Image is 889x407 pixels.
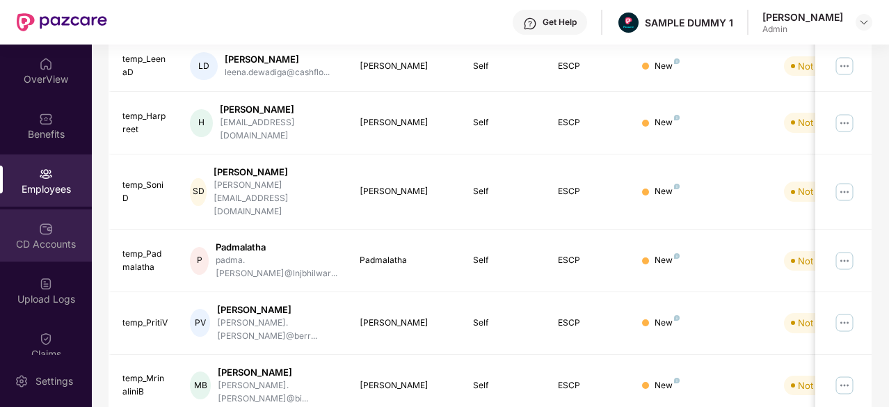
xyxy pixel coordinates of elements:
img: svg+xml;base64,PHN2ZyBpZD0iRHJvcGRvd24tMzJ4MzIiIHhtbG5zPSJodHRwOi8vd3d3LnczLm9yZy8yMDAwL3N2ZyIgd2... [858,17,870,28]
div: [PERSON_NAME] [360,185,451,198]
img: manageButton [833,374,856,397]
img: svg+xml;base64,PHN2ZyB4bWxucz0iaHR0cDovL3d3dy53My5vcmcvMjAwMC9zdmciIHdpZHRoPSI4IiBoZWlnaHQ9IjgiIH... [674,315,680,321]
div: [PERSON_NAME] [220,103,337,116]
div: temp_Harpreet [122,110,168,136]
div: New [655,116,680,129]
div: Settings [31,374,77,388]
div: temp_SoniD [122,179,168,205]
div: padma.[PERSON_NAME]@lnjbhilwar... [216,254,337,280]
div: [PERSON_NAME] [360,60,451,73]
img: svg+xml;base64,PHN2ZyBpZD0iSG9tZSIgeG1sbnM9Imh0dHA6Ly93d3cudzMub3JnLzIwMDAvc3ZnIiB3aWR0aD0iMjAiIG... [39,57,53,71]
div: [PERSON_NAME].[PERSON_NAME]@berr... [217,317,338,343]
div: MB [190,372,211,399]
img: svg+xml;base64,PHN2ZyBpZD0iQ0RfQWNjb3VudHMiIGRhdGEtbmFtZT0iQ0QgQWNjb3VudHMiIHhtbG5zPSJodHRwOi8vd3... [39,222,53,236]
div: Not Verified [798,184,849,198]
div: [PERSON_NAME][EMAIL_ADDRESS][DOMAIN_NAME] [214,179,337,218]
div: H [190,109,213,137]
div: [PERSON_NAME] [214,166,337,179]
img: svg+xml;base64,PHN2ZyB4bWxucz0iaHR0cDovL3d3dy53My5vcmcvMjAwMC9zdmciIHdpZHRoPSI4IiBoZWlnaHQ9IjgiIH... [674,184,680,189]
div: Not Verified [798,378,849,392]
div: ESCP [558,185,620,198]
img: manageButton [833,181,856,203]
img: svg+xml;base64,PHN2ZyBpZD0iRW1wbG95ZWVzIiB4bWxucz0iaHR0cDovL3d3dy53My5vcmcvMjAwMC9zdmciIHdpZHRoPS... [39,167,53,181]
div: temp_MrinaliniB [122,372,168,399]
div: [PERSON_NAME] [360,317,451,330]
img: manageButton [833,312,856,334]
div: PV [190,309,209,337]
div: Not Verified [798,316,849,330]
div: New [655,60,680,73]
div: New [655,379,680,392]
div: Padmalatha [216,241,337,254]
div: SD [190,178,206,206]
div: Self [473,317,536,330]
div: Not Verified [798,59,849,73]
div: temp_PritiV [122,317,168,330]
div: [PERSON_NAME] [218,366,337,379]
img: manageButton [833,55,856,77]
img: svg+xml;base64,PHN2ZyBpZD0iVXBsb2FkX0xvZ3MiIGRhdGEtbmFtZT0iVXBsb2FkIExvZ3MiIHhtbG5zPSJodHRwOi8vd3... [39,277,53,291]
div: New [655,317,680,330]
div: ESCP [558,254,620,267]
div: ESCP [558,116,620,129]
img: svg+xml;base64,PHN2ZyB4bWxucz0iaHR0cDovL3d3dy53My5vcmcvMjAwMC9zdmciIHdpZHRoPSI4IiBoZWlnaHQ9IjgiIH... [674,58,680,64]
div: P [190,247,209,275]
div: Self [473,60,536,73]
div: temp_LeenaD [122,53,168,79]
img: svg+xml;base64,PHN2ZyB4bWxucz0iaHR0cDovL3d3dy53My5vcmcvMjAwMC9zdmciIHdpZHRoPSI4IiBoZWlnaHQ9IjgiIH... [674,378,680,383]
div: Get Help [543,17,577,28]
img: svg+xml;base64,PHN2ZyBpZD0iSGVscC0zMngzMiIgeG1sbnM9Imh0dHA6Ly93d3cudzMub3JnLzIwMDAvc3ZnIiB3aWR0aD... [523,17,537,31]
div: Self [473,379,536,392]
div: Not Verified [798,115,849,129]
div: [PERSON_NAME].[PERSON_NAME]@bi... [218,379,337,406]
div: [PERSON_NAME] [360,379,451,392]
div: ESCP [558,60,620,73]
div: LD [190,52,218,80]
div: Admin [762,24,843,35]
div: temp_Padmalatha [122,248,168,274]
div: SAMPLE DUMMY 1 [645,16,733,29]
div: Self [473,116,536,129]
img: Pazcare_Alternative_logo-01-01.png [618,13,639,33]
div: New [655,254,680,267]
div: Self [473,254,536,267]
div: [EMAIL_ADDRESS][DOMAIN_NAME] [220,116,337,143]
div: leena.dewadiga@cashflo... [225,66,330,79]
div: Padmalatha [360,254,451,267]
div: Self [473,185,536,198]
img: svg+xml;base64,PHN2ZyB4bWxucz0iaHR0cDovL3d3dy53My5vcmcvMjAwMC9zdmciIHdpZHRoPSI4IiBoZWlnaHQ9IjgiIH... [674,115,680,120]
img: svg+xml;base64,PHN2ZyB4bWxucz0iaHR0cDovL3d3dy53My5vcmcvMjAwMC9zdmciIHdpZHRoPSI4IiBoZWlnaHQ9IjgiIH... [674,253,680,259]
div: [PERSON_NAME] [360,116,451,129]
div: [PERSON_NAME] [225,53,330,66]
img: manageButton [833,250,856,272]
img: svg+xml;base64,PHN2ZyBpZD0iU2V0dGluZy0yMHgyMCIgeG1sbnM9Imh0dHA6Ly93d3cudzMub3JnLzIwMDAvc3ZnIiB3aW... [15,374,29,388]
div: [PERSON_NAME] [762,10,843,24]
div: New [655,185,680,198]
div: ESCP [558,317,620,330]
div: [PERSON_NAME] [217,303,338,317]
img: svg+xml;base64,PHN2ZyBpZD0iQ2xhaW0iIHhtbG5zPSJodHRwOi8vd3d3LnczLm9yZy8yMDAwL3N2ZyIgd2lkdGg9IjIwIi... [39,332,53,346]
img: svg+xml;base64,PHN2ZyBpZD0iQmVuZWZpdHMiIHhtbG5zPSJodHRwOi8vd3d3LnczLm9yZy8yMDAwL3N2ZyIgd2lkdGg9Ij... [39,112,53,126]
div: ESCP [558,379,620,392]
img: New Pazcare Logo [17,13,107,31]
div: Not Verified [798,254,849,268]
img: manageButton [833,112,856,134]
